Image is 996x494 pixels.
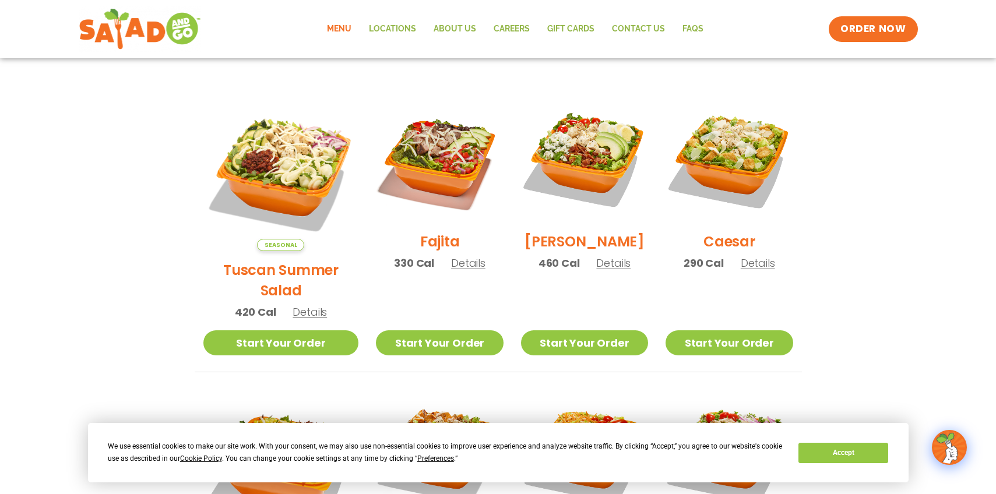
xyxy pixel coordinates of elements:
[933,431,966,464] img: wpChatIcon
[203,96,359,251] img: Product photo for Tuscan Summer Salad
[798,443,888,463] button: Accept
[521,330,648,355] a: Start Your Order
[394,255,434,271] span: 330 Cal
[88,423,909,482] div: Cookie Consent Prompt
[521,96,648,223] img: Product photo for Cobb Salad
[203,260,359,301] h2: Tuscan Summer Salad
[684,255,724,271] span: 290 Cal
[596,256,631,270] span: Details
[318,16,712,43] nav: Menu
[376,330,503,355] a: Start Your Order
[180,454,222,463] span: Cookie Policy
[603,16,674,43] a: Contact Us
[293,305,327,319] span: Details
[666,330,793,355] a: Start Your Order
[235,304,276,320] span: 420 Cal
[79,6,202,52] img: new-SAG-logo-768×292
[703,231,755,252] h2: Caesar
[539,255,580,271] span: 460 Cal
[360,16,425,43] a: Locations
[674,16,712,43] a: FAQs
[203,330,359,355] a: Start Your Order
[257,239,304,251] span: Seasonal
[451,256,485,270] span: Details
[525,231,645,252] h2: [PERSON_NAME]
[485,16,539,43] a: Careers
[741,256,775,270] span: Details
[666,96,793,223] img: Product photo for Caesar Salad
[318,16,360,43] a: Menu
[417,454,454,463] span: Preferences
[376,96,503,223] img: Product photo for Fajita Salad
[425,16,485,43] a: About Us
[539,16,603,43] a: GIFT CARDS
[829,16,917,42] a: ORDER NOW
[840,22,906,36] span: ORDER NOW
[420,231,460,252] h2: Fajita
[108,440,784,465] div: We use essential cookies to make our site work. With your consent, we may also use non-essential ...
